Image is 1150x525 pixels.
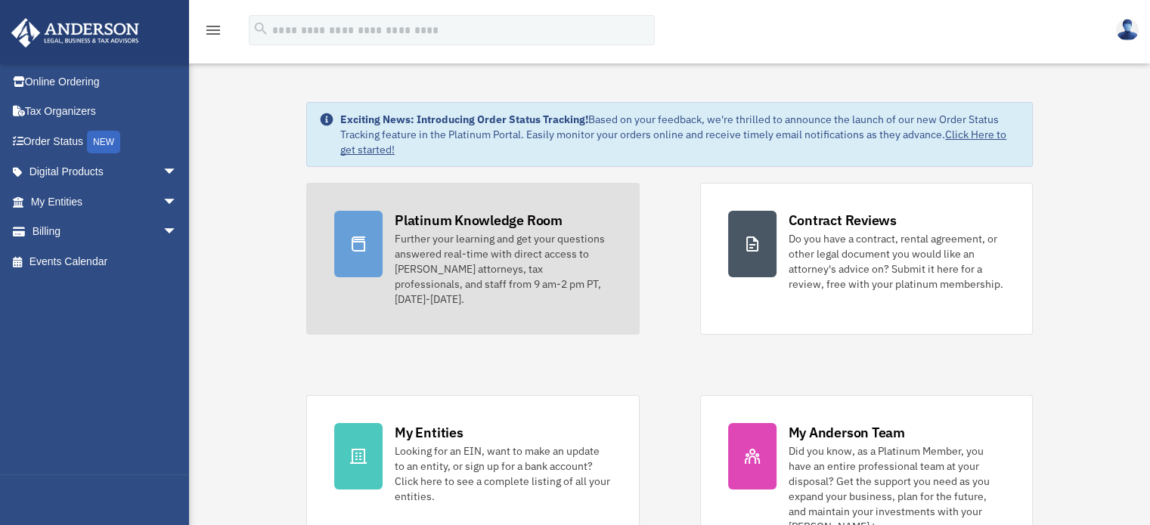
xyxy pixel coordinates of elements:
a: Click Here to get started! [340,128,1006,156]
a: Billingarrow_drop_down [11,217,200,247]
a: Digital Productsarrow_drop_down [11,157,200,187]
i: search [253,20,269,37]
a: Platinum Knowledge Room Further your learning and get your questions answered real-time with dire... [306,183,639,335]
img: Anderson Advisors Platinum Portal [7,18,144,48]
a: My Entitiesarrow_drop_down [11,187,200,217]
span: arrow_drop_down [163,157,193,188]
a: menu [204,26,222,39]
div: Further your learning and get your questions answered real-time with direct access to [PERSON_NAM... [395,231,611,307]
a: Events Calendar [11,246,200,276]
a: Online Ordering [11,66,200,97]
strong: Exciting News: Introducing Order Status Tracking! [340,113,588,126]
a: Tax Organizers [11,97,200,127]
div: Contract Reviews [789,211,897,230]
span: arrow_drop_down [163,217,193,248]
i: menu [204,21,222,39]
div: Do you have a contract, rental agreement, or other legal document you would like an attorney's ad... [789,231,1005,292]
div: Platinum Knowledge Room [395,211,563,230]
a: Order StatusNEW [11,126,200,157]
span: arrow_drop_down [163,187,193,218]
a: Contract Reviews Do you have a contract, rental agreement, or other legal document you would like... [700,183,1033,335]
div: Looking for an EIN, want to make an update to an entity, or sign up for a bank account? Click her... [395,443,611,504]
div: My Anderson Team [789,423,905,442]
img: User Pic [1116,19,1139,41]
div: My Entities [395,423,463,442]
div: NEW [87,131,120,153]
div: Based on your feedback, we're thrilled to announce the launch of our new Order Status Tracking fe... [340,112,1020,157]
